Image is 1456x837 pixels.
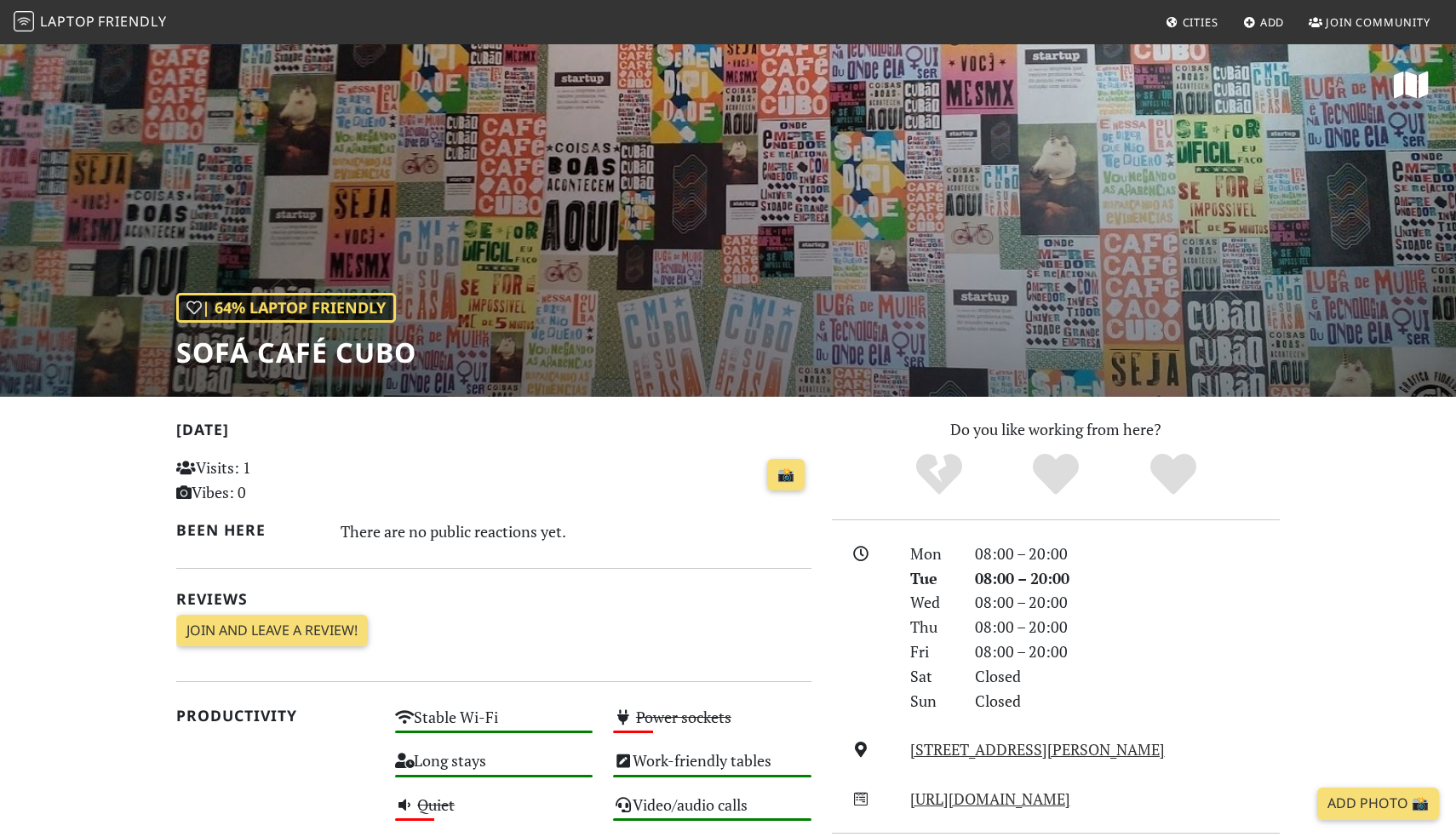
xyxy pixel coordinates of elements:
[603,747,822,790] div: Work-friendly tables
[880,451,998,498] div: No
[1326,14,1430,30] span: Join Community
[900,615,965,639] div: Thu
[1302,7,1437,37] a: Join Community
[910,739,1165,760] a: [STREET_ADDRESS][PERSON_NAME]
[14,8,167,37] a: LaptopFriendly LaptopFriendly
[910,788,1070,809] a: [URL][DOMAIN_NAME]
[965,639,1290,664] div: 08:00 – 20:00
[900,566,965,591] div: Tue
[603,791,822,834] div: Video/audio calls
[176,456,375,505] p: Visits: 1 Vibes: 0
[1317,788,1439,820] a: Add Photo 📸
[900,689,965,714] div: Sun
[1183,14,1218,30] span: Cities
[900,664,965,689] div: Sat
[176,293,396,323] div: | 64% Laptop Friendly
[1260,14,1285,30] span: Add
[40,12,95,31] span: Laptop
[767,459,805,491] a: 📸
[900,542,965,566] div: Mon
[176,521,320,539] h2: Been here
[176,421,811,445] h2: [DATE]
[1115,451,1232,498] div: Definitely!
[965,615,1290,639] div: 08:00 – 20:00
[176,615,368,647] a: Join and leave a review!
[385,703,604,747] div: Stable Wi-Fi
[900,590,965,615] div: Wed
[14,11,34,32] img: LaptopFriendly
[417,794,455,815] s: Quiet
[385,747,604,790] div: Long stays
[176,707,375,725] h2: Productivity
[965,566,1290,591] div: 08:00 – 20:00
[636,707,731,727] s: Power sockets
[965,664,1290,689] div: Closed
[1159,7,1225,37] a: Cities
[965,590,1290,615] div: 08:00 – 20:00
[965,542,1290,566] div: 08:00 – 20:00
[965,689,1290,714] div: Closed
[1236,7,1292,37] a: Add
[98,12,166,31] span: Friendly
[176,336,416,369] h1: Sofá Café Cubo
[997,451,1115,498] div: Yes
[900,639,965,664] div: Fri
[341,518,812,545] div: There are no public reactions yet.
[832,417,1280,442] p: Do you like working from here?
[176,590,811,608] h2: Reviews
